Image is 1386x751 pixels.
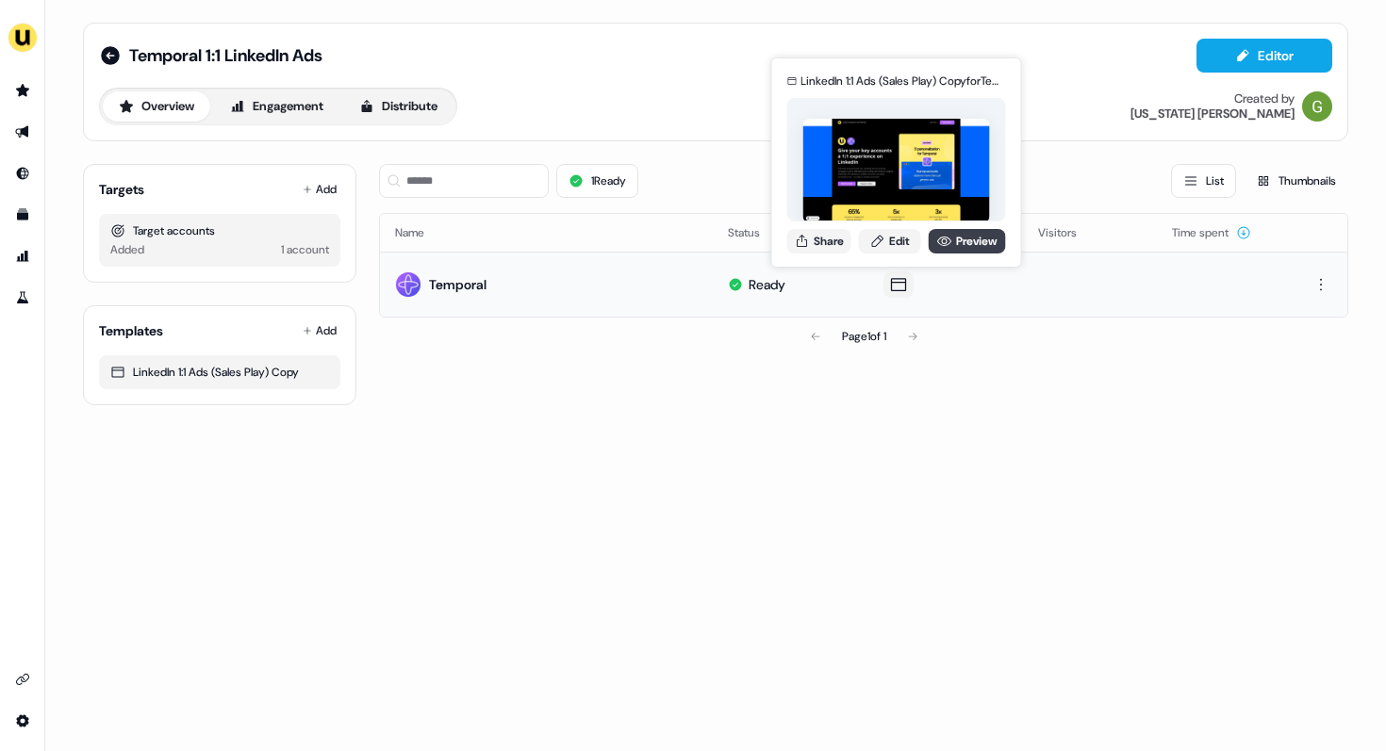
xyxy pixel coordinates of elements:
button: Distribute [343,91,454,122]
button: Status [728,216,783,250]
a: Edit [859,229,921,253]
div: LinkedIn 1:1 Ads (Sales Play) Copy [110,363,329,382]
div: 1 account [281,240,329,259]
div: Temporal [429,275,487,294]
a: Go to experiments [8,283,38,313]
button: Add [299,318,340,344]
a: Editor [1196,48,1332,68]
span: Temporal 1:1 LinkedIn Ads [129,44,322,67]
button: Add [299,176,340,203]
div: Target accounts [110,221,329,240]
img: asset preview [803,119,990,223]
div: Ready [749,275,785,294]
a: Go to integrations [8,664,38,694]
div: Created by [1234,91,1295,106]
div: Added [110,240,144,259]
img: Georgia [1302,91,1332,122]
a: Preview [929,229,1006,253]
a: Go to attribution [8,241,38,271]
button: Engagement [214,91,339,122]
div: Templates [99,321,163,340]
a: Go to prospects [8,75,38,106]
button: Name [395,216,447,250]
button: Thumbnails [1244,164,1348,198]
div: LinkedIn 1:1 Ads (Sales Play) Copy for Temporal [800,72,1005,90]
a: Go to outbound experience [8,117,38,147]
button: Visitors [1038,216,1099,250]
div: Targets [99,180,144,199]
button: Time spent [1172,216,1251,250]
button: 1Ready [556,164,638,198]
a: Go to Inbound [8,158,38,188]
button: List [1171,164,1236,198]
button: Editor [1196,39,1332,73]
a: Go to templates [8,200,38,230]
div: [US_STATE] [PERSON_NAME] [1130,106,1295,122]
button: Overview [103,91,210,122]
a: Go to integrations [8,706,38,736]
div: Page 1 of 1 [842,327,886,346]
button: Share [787,229,851,253]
